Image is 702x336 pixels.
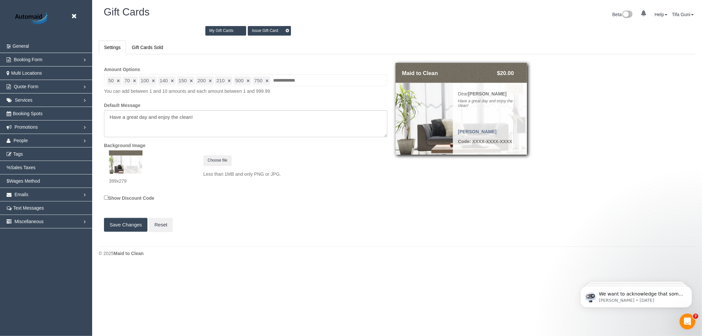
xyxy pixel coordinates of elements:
[9,178,40,184] span: Wages Method
[104,88,387,94] p: You can add between 1 and 10 amounts and each amount between 1 and 999.99
[396,128,527,138] div: [PERSON_NAME]
[124,78,130,83] span: 70
[141,78,149,83] span: 100
[247,78,249,84] a: ×
[266,78,269,84] a: ×
[14,84,39,89] span: Quote Form
[680,314,695,329] iframe: Intercom live chat
[655,12,667,17] a: Help
[14,57,42,62] span: Booking Form
[171,78,174,84] a: ×
[104,195,108,200] input: Show Discount Code
[228,78,231,84] a: ×
[14,192,28,197] span: Emails
[197,78,206,83] span: 200
[114,251,143,256] strong: Maid to Clean
[203,171,382,177] p: Less than 1MB and only PNG or JPG.
[203,155,232,166] a: Choose file
[622,11,633,19] img: New interface
[99,142,392,149] label: Background Image
[13,151,23,157] span: Tags
[104,7,150,18] h1: Gift Cards
[693,314,698,319] span: 7
[179,78,187,83] span: 150
[458,99,513,108] i: Have a great day and enjoy the clean!
[209,78,212,84] a: ×
[11,165,35,170] span: Sales Taxes
[458,90,520,97] div: Dear
[108,78,114,83] span: 50
[190,78,193,84] a: ×
[149,218,173,232] a: Reset
[29,19,113,109] span: We want to acknowledge that some users may be experiencing lag or slower performance in our softw...
[672,12,694,17] a: Tifa Guni
[14,219,44,224] span: Miscellaneous
[117,78,120,84] a: ×
[205,26,246,36] a: My Gift Cards
[13,205,44,211] span: Text Messages
[254,78,263,83] span: 750
[217,78,225,83] span: 210
[15,97,33,103] span: Services
[396,138,527,151] div: Code: XXXX-XXXX-XXXX
[99,66,392,73] label: Amount Options
[133,78,136,84] a: ×
[11,70,42,76] span: Multi Locations
[235,78,244,83] span: 500
[570,272,702,318] iframe: Intercom notifications message
[13,111,42,116] span: Booking Spots
[99,250,695,257] div: © 2025
[399,66,465,81] div: Maid to Clean
[127,40,169,54] a: Gift Cards Sold
[99,102,392,109] label: Default Message
[109,178,127,184] span: 399x279
[29,25,114,31] p: Message from Ellie, sent 2w ago
[104,194,154,201] label: Show Discount Code
[99,40,126,54] a: Settings
[13,138,28,143] span: People
[152,78,155,84] a: ×
[160,78,168,83] span: 140
[12,12,53,26] img: Automaid Logo
[104,218,147,232] button: Save Changes
[14,124,38,130] span: Promotions
[248,26,291,36] a: Issue Gift Card
[109,150,143,174] img: Giftcard
[13,43,29,49] span: General
[494,66,517,81] div: $20.00
[468,91,507,96] b: [PERSON_NAME]
[612,12,633,17] a: Beta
